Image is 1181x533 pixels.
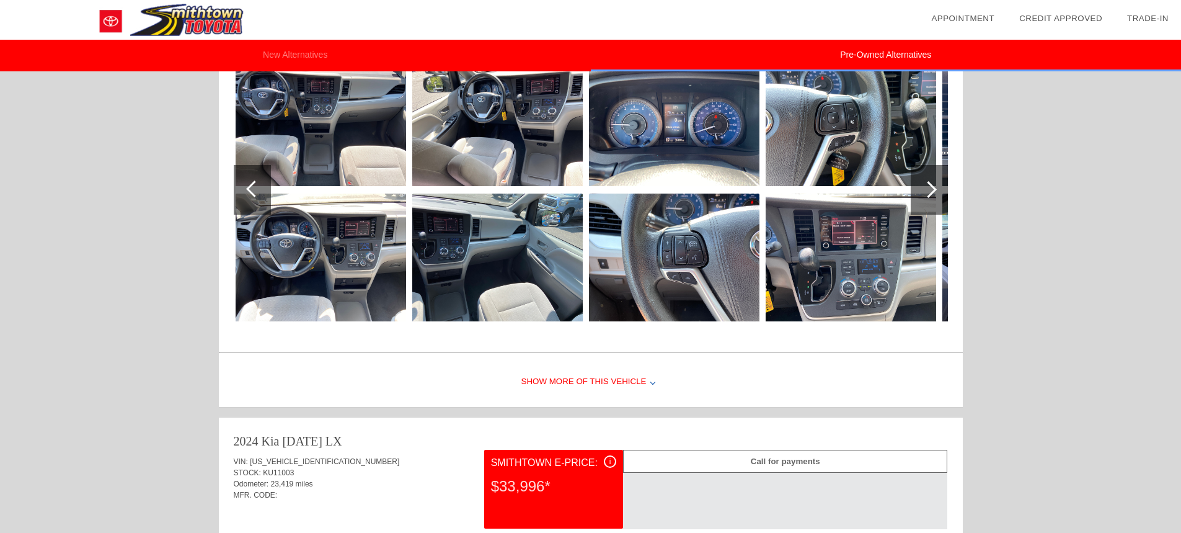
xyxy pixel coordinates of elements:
[766,58,936,186] img: DC2FF31D-0502-4483-A11D-9ADD1221D9F6
[942,194,1113,321] img: 2D36AECD-BCAE-4CA1-B6E4-61C3A9C6F644
[589,58,759,186] img: 70A6E602-CDCC-4107-A55F-DCB0A902CD33
[234,457,248,466] span: VIN:
[1019,14,1102,23] a: Credit Approved
[623,450,947,473] div: Call for payments
[271,480,313,488] span: 23,419 miles
[604,455,616,468] div: i
[234,508,948,528] div: Quoted on [DATE] 1:48:01 PM
[219,357,963,407] div: Show More of this Vehicle
[589,194,759,321] img: 169B1BB3-5669-49D8-BEFB-BDF0EEE1721A
[250,457,399,466] span: [US_VEHICLE_IDENTIFICATION_NUMBER]
[1127,14,1169,23] a: Trade-In
[412,194,583,321] img: FD2E9D8F-4B2C-4D17-9F54-9A8EA9B1C9A9
[491,455,616,470] div: Smithtown E-Price:
[491,470,616,503] div: $33,996*
[325,432,342,450] div: LX
[236,58,406,186] img: C9275640-2BBF-48D6-88CE-AFF5FB0A137B
[942,58,1113,186] img: 2BE58DC6-5994-4234-AA50-6B40BC60F970
[263,468,294,477] span: KU11003
[236,194,406,321] img: EC7CBA93-0A2A-41E1-B3F6-EA5B0DB144A1
[766,194,936,321] img: C8418E2F-E43C-4BF0-8B1B-A5D9668ED63C
[234,468,261,477] span: STOCK:
[931,14,994,23] a: Appointment
[412,58,583,186] img: 78AB9A55-9AA0-4E5C-B530-00160A0484F0
[234,480,269,488] span: Odometer:
[234,432,322,450] div: 2024 Kia [DATE]
[234,491,278,499] span: MFR. CODE:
